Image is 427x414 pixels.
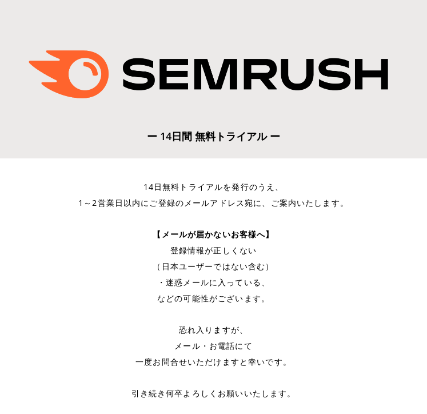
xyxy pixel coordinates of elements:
[78,197,349,208] span: 1～2営業日以内にご登録のメールアドレス宛に、ご案内いたします。
[143,181,284,192] span: 14日無料トライアルを発行のうえ、
[157,277,270,288] span: ・迷惑メールに入っている、
[131,388,296,399] span: 引き続き何卒よろしくお願いいたします。
[153,261,274,272] span: （日本ユーザーではない含む）
[153,229,274,240] span: 【メールが届かないお客様へ】
[135,356,292,367] span: 一度お問合せいただけますと幸いです。
[147,129,280,143] span: ー 14日間 無料トライアル ー
[170,245,257,256] span: 登録情報が正しくない
[179,324,248,335] span: 恐れ入りますが、
[157,293,270,304] span: などの可能性がございます。
[174,340,252,351] span: メール・お電話にて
